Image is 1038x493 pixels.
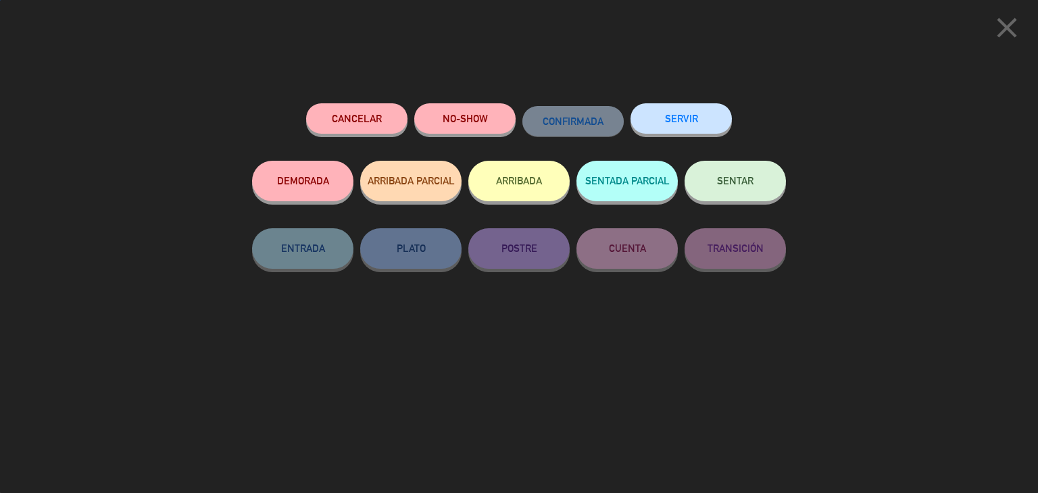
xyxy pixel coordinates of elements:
button: ARRIBADA PARCIAL [360,161,462,201]
span: SENTAR [717,175,753,186]
button: PLATO [360,228,462,269]
button: CUENTA [576,228,678,269]
button: Cancelar [306,103,407,134]
i: close [990,11,1024,45]
button: SENTAR [685,161,786,201]
button: NO-SHOW [414,103,516,134]
button: SERVIR [631,103,732,134]
span: CONFIRMADA [543,115,603,127]
button: close [986,10,1028,50]
button: SENTADA PARCIAL [576,161,678,201]
button: TRANSICIÓN [685,228,786,269]
button: CONFIRMADA [522,106,624,136]
button: DEMORADA [252,161,353,201]
button: ENTRADA [252,228,353,269]
button: POSTRE [468,228,570,269]
span: ARRIBADA PARCIAL [368,175,455,186]
button: ARRIBADA [468,161,570,201]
